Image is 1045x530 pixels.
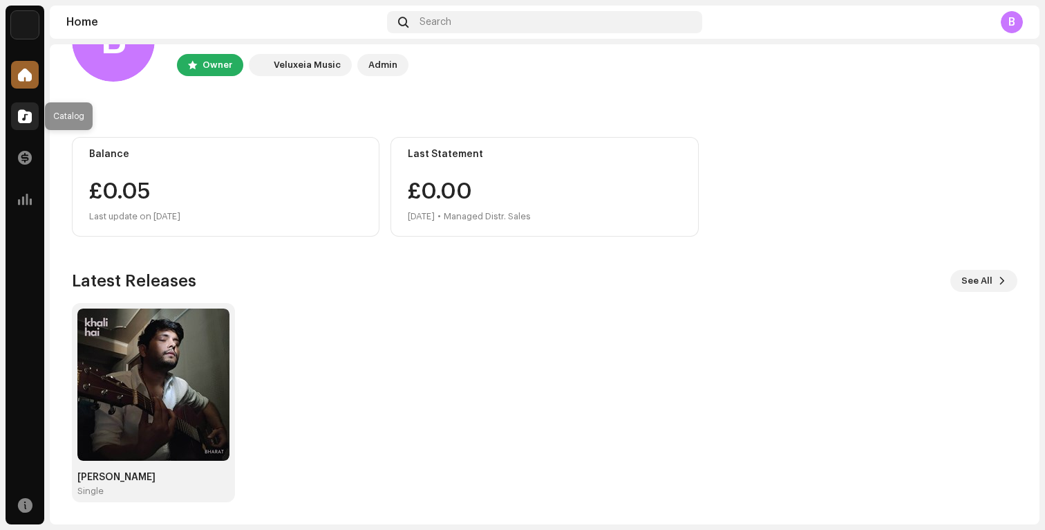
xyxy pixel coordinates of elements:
[11,11,39,39] img: 5e0b14aa-8188-46af-a2b3-2644d628e69a
[420,17,451,28] span: Search
[408,149,681,160] div: Last Statement
[408,208,435,225] div: [DATE]
[274,57,341,73] div: Veluxeia Music
[77,486,104,497] div: Single
[437,208,441,225] div: •
[390,137,698,237] re-o-card-value: Last Statement
[252,57,268,73] img: 5e0b14aa-8188-46af-a2b3-2644d628e69a
[72,137,379,237] re-o-card-value: Balance
[77,472,229,483] div: [PERSON_NAME]
[72,270,196,292] h3: Latest Releases
[444,208,531,225] div: Managed Distr. Sales
[1001,11,1023,33] div: B
[66,17,382,28] div: Home
[961,267,992,295] span: See All
[950,270,1017,292] button: See All
[77,309,229,461] img: ad7431fc-3129-4e3a-a1c9-f455d38d240f
[203,57,232,73] div: Owner
[368,57,397,73] div: Admin
[89,208,362,225] div: Last update on [DATE]
[89,149,362,160] div: Balance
